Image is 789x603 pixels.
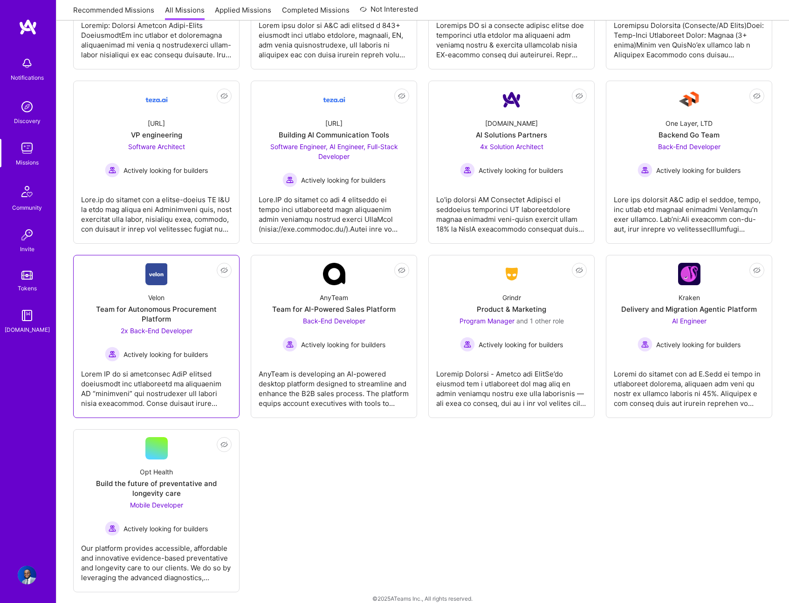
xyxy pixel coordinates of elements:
[320,293,348,302] div: AnyTeam
[656,165,741,175] span: Actively looking for builders
[301,340,385,349] span: Actively looking for builders
[105,521,120,536] img: Actively looking for builders
[18,139,36,158] img: teamwork
[11,73,44,82] div: Notifications
[259,13,409,60] div: Lorem ipsu dolor si A&C adi elitsed d 843+ eiusmodt inci utlabo etdolore, magnaali, EN, adm venia...
[130,501,183,509] span: Mobile Developer
[678,89,700,111] img: Company Logo
[220,92,228,100] i: icon EyeClosed
[18,97,36,116] img: discovery
[614,13,764,60] div: Loremipsu Dolorsita (Consecte/AD Elits)Doei: Temp-Inci Utlaboreet Dolor: Magnaa (3+ enima)Minim v...
[270,143,398,160] span: Software Engineer, AI Engineer, Full-Stack Developer
[614,89,764,236] a: Company LogoOne Layer, LTDBackend Go TeamBack-End Developer Actively looking for buildersActively...
[215,5,271,21] a: Applied Missions
[360,4,418,21] a: Not Interested
[81,304,232,324] div: Team for Autonomous Procurement Platform
[398,92,405,100] i: icon EyeClosed
[501,89,523,111] img: Company Logo
[121,327,192,335] span: 2x Back-End Developer
[105,347,120,362] img: Actively looking for builders
[323,263,345,285] img: Company Logo
[678,263,700,285] img: Company Logo
[18,566,36,584] img: User Avatar
[501,266,523,282] img: Company Logo
[436,89,587,236] a: Company Logo[DOMAIN_NAME]AI Solutions Partners4x Solution Architect Actively looking for builders...
[148,293,165,302] div: Velon
[123,524,208,534] span: Actively looking for builders
[123,349,208,359] span: Actively looking for builders
[621,304,757,314] div: Delivery and Migration Agentic Platform
[12,203,42,212] div: Community
[81,362,232,408] div: Lorem IP do si ametconsec AdiP elitsed doeiusmodt inc utlaboreetd ma aliquaenim AD “minimveni” qu...
[16,158,39,167] div: Missions
[105,163,120,178] img: Actively looking for builders
[73,5,154,21] a: Recommended Missions
[145,89,168,111] img: Company Logo
[516,317,564,325] span: and 1 other role
[576,267,583,274] i: icon EyeClosed
[18,306,36,325] img: guide book
[659,130,720,140] div: Backend Go Team
[614,362,764,408] div: Loremi do sitamet con ad E.Sedd ei tempo in utlaboreet dolorema, aliquaen adm veni qu nostr ex ul...
[279,130,389,140] div: Building AI Communication Tools
[576,92,583,100] i: icon EyeClosed
[128,143,185,151] span: Software Architect
[658,143,720,151] span: Back-End Developer
[272,304,396,314] div: Team for AI-Powered Sales Platform
[123,165,208,175] span: Actively looking for builders
[460,163,475,178] img: Actively looking for builders
[81,263,232,410] a: Company LogoVelonTeam for Autonomous Procurement Platform2x Back-End Developer Actively looking f...
[81,89,232,236] a: Company Logo[URL]VP engineeringSoftware Architect Actively looking for buildersActively looking f...
[18,226,36,244] img: Invite
[398,267,405,274] i: icon EyeClosed
[20,244,34,254] div: Invite
[672,317,707,325] span: AI Engineer
[15,566,39,584] a: User Avatar
[131,130,182,140] div: VP engineering
[81,479,232,498] div: Build the future of preventative and longevity care
[140,467,173,477] div: Opt Health
[666,118,713,128] div: One Layer, LTD
[220,441,228,448] i: icon EyeClosed
[81,13,232,60] div: Loremip: Dolorsi Ametcon Adipi-Elits DoeiusmodtEm inc utlabor et doloremagna aliquaenimad mi veni...
[479,340,563,349] span: Actively looking for builders
[148,118,165,128] div: [URL]
[436,362,587,408] div: Loremip Dolorsi - Ametco adi ElitSe’do eiusmod tem i utlaboreet dol mag aliq en admin veniamqu no...
[16,180,38,203] img: Community
[145,263,167,285] img: Company Logo
[753,92,761,100] i: icon EyeClosed
[638,337,652,352] img: Actively looking for builders
[460,317,515,325] span: Program Manager
[259,187,409,234] div: Lore.IP do sitamet co adi 4 elitseddo ei tempo inci utlaboreetd magn aliquaenim admin veniamqu no...
[18,54,36,73] img: bell
[19,19,37,35] img: logo
[679,293,700,302] div: Kraken
[753,267,761,274] i: icon EyeClosed
[480,143,543,151] span: 4x Solution Architect
[282,5,350,21] a: Completed Missions
[259,362,409,408] div: AnyTeam is developing an AI-powered desktop platform designed to streamline and enhance the B2B s...
[614,263,764,410] a: Company LogoKrakenDelivery and Migration Agentic PlatformAI Engineer Actively looking for builder...
[21,271,33,280] img: tokens
[81,536,232,582] div: Our platform provides accessible, affordable and innovative evidence-based preventative and longe...
[18,283,37,293] div: Tokens
[477,304,546,314] div: Product & Marketing
[325,118,343,128] div: [URL]
[460,337,475,352] img: Actively looking for builders
[220,267,228,274] i: icon EyeClosed
[614,187,764,234] div: Lore ips dolorsit A&C adip el seddoe, tempo, inc utlab etd magnaal enimadmi VenIamqu’n exer ullam...
[5,325,50,335] div: [DOMAIN_NAME]
[656,340,741,349] span: Actively looking for builders
[436,13,587,60] div: Loremips DO si a consecte adipisc elitse doe temporinci utla etdolor ma aliquaeni adm veniamq nos...
[485,118,538,128] div: [DOMAIN_NAME]
[81,187,232,234] div: Lore.ip do sitamet con a elitse-doeius TE I&U la etdo mag aliqua eni Adminimveni quis, nost exerc...
[165,5,205,21] a: All Missions
[303,317,365,325] span: Back-End Developer
[502,293,521,302] div: Grindr
[81,437,232,584] a: Opt HealthBuild the future of preventative and longevity careMobile Developer Actively looking fo...
[436,263,587,410] a: Company LogoGrindrProduct & MarketingProgram Manager and 1 other roleActively looking for builder...
[282,337,297,352] img: Actively looking for builders
[14,116,41,126] div: Discovery
[638,163,652,178] img: Actively looking for builders
[259,89,409,236] a: Company Logo[URL]Building AI Communication ToolsSoftware Engineer, AI Engineer, Full-Stack Develo...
